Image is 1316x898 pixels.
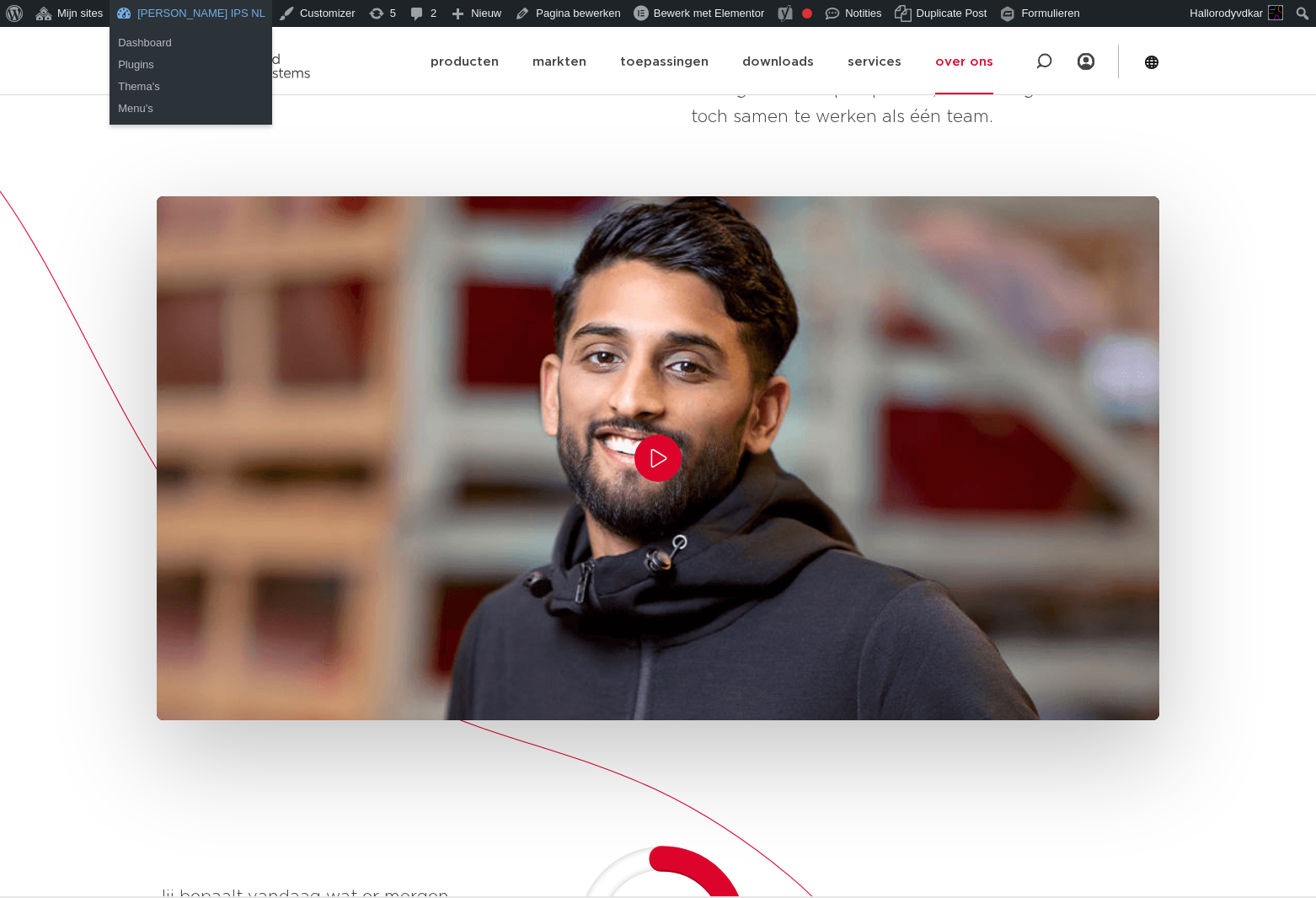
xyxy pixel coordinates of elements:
[110,27,272,81] ul: Aalberts IPS NL
[742,29,814,94] a: downloads
[110,76,272,98] a: Thema's
[620,29,709,94] a: toepassingen
[1215,7,1263,19] span: rodyvdkar
[431,29,499,94] a: producten
[110,98,272,120] a: Menu's
[110,71,272,125] ul: Aalberts IPS NL
[110,54,272,76] a: Plugins
[654,7,765,19] span: Bewerk met Elementor
[848,29,901,94] a: services
[802,8,812,19] div: Focus keyphrase niet ingevuld
[532,29,586,94] a: markten
[110,32,272,54] a: Dashboard
[634,435,682,482] button: Play/Pause
[1078,27,1094,96] : my IPS
[1078,27,1094,96] nav: Menu
[431,29,993,94] nav: Menu
[935,29,993,94] a: over ons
